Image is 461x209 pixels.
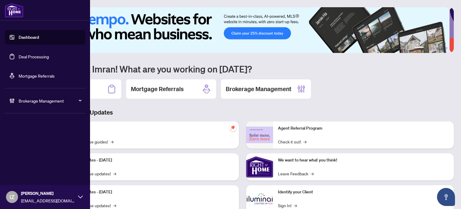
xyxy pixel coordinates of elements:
p: Platform Updates - [DATE] [63,157,234,164]
img: Agent Referral Program [246,127,273,143]
p: Identify your Client [278,189,449,195]
button: 1 [414,47,424,49]
a: Check it out!→ [278,138,306,145]
button: 6 [445,47,448,49]
p: We want to hear what you think! [278,157,449,164]
img: Slide 0 [31,7,449,53]
h2: Brokerage Management [226,85,291,93]
span: [EMAIL_ADDRESS][DOMAIN_NAME] [21,197,75,204]
img: logo [5,3,23,17]
span: → [113,202,116,209]
button: Open asap [437,188,455,206]
p: Agent Referral Program [278,125,449,132]
p: Self-Help [63,125,234,132]
span: → [311,170,314,177]
span: pushpin [229,124,237,131]
span: → [303,138,306,145]
img: We want to hear what you think! [246,153,273,180]
span: IZ [10,193,14,201]
h1: Welcome back Imran! What are you working on [DATE]? [31,63,454,75]
p: Platform Updates - [DATE] [63,189,234,195]
span: → [110,138,113,145]
a: Deal Processing [19,54,49,59]
a: Dashboard [19,35,39,40]
a: Sign In!→ [278,202,297,209]
span: [PERSON_NAME] [21,190,75,197]
span: → [294,202,297,209]
button: 5 [441,47,443,49]
span: Brokerage Management [19,97,81,104]
button: 4 [436,47,438,49]
a: Mortgage Referrals [19,73,55,78]
span: → [113,170,116,177]
a: Leave Feedback→ [278,170,314,177]
button: 3 [431,47,433,49]
h2: Mortgage Referrals [131,85,184,93]
h3: Brokerage & Industry Updates [31,108,454,117]
button: 2 [426,47,429,49]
